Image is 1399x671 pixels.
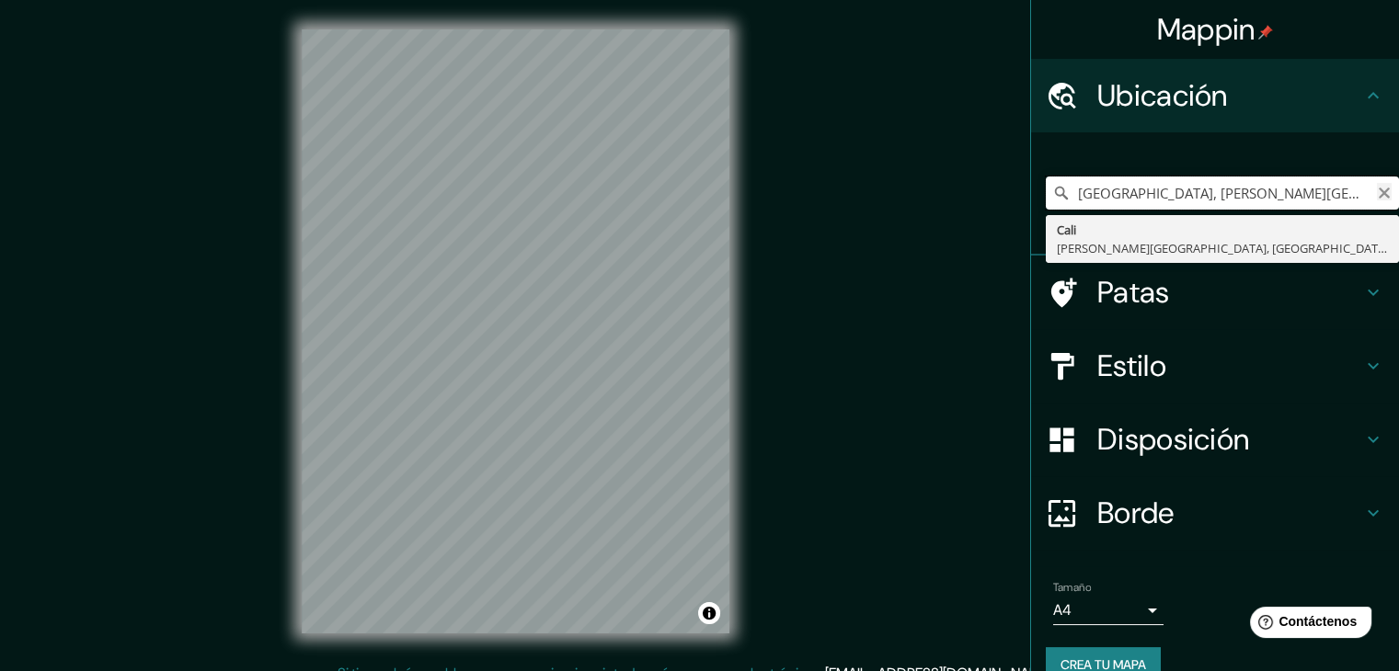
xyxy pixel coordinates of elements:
[698,602,720,624] button: Activar o desactivar atribución
[1046,176,1399,210] input: Elige tu ciudad o zona
[1157,10,1256,49] font: Mappin
[1031,59,1399,132] div: Ubicación
[1031,403,1399,476] div: Disposición
[1097,76,1228,115] font: Ubicación
[1053,580,1091,595] font: Tamaño
[1057,222,1076,238] font: Cali
[1031,476,1399,550] div: Borde
[1053,600,1072,620] font: A4
[1235,599,1379,651] iframe: Lanzador de widgets de ayuda
[1031,329,1399,403] div: Estilo
[1097,347,1166,385] font: Estilo
[1258,25,1273,40] img: pin-icon.png
[1031,256,1399,329] div: Patas
[1097,420,1249,459] font: Disposición
[1377,183,1392,200] button: Claro
[1053,596,1164,625] div: A4
[302,29,729,633] canvas: Mapa
[1057,240,1389,256] font: [PERSON_NAME][GEOGRAPHIC_DATA], [GEOGRAPHIC_DATA]
[1097,494,1175,532] font: Borde
[1097,273,1170,312] font: Patas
